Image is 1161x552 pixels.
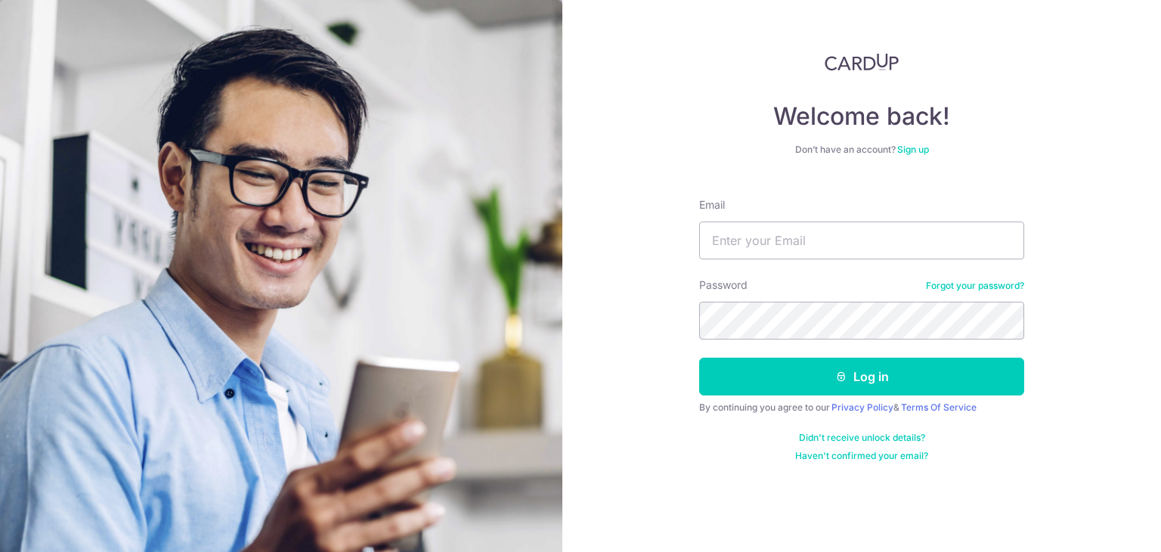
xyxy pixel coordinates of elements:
[699,144,1024,156] div: Don’t have an account?
[926,280,1024,292] a: Forgot your password?
[699,197,725,212] label: Email
[699,402,1024,414] div: By continuing you agree to our &
[699,222,1024,259] input: Enter your Email
[897,144,929,155] a: Sign up
[799,432,925,444] a: Didn't receive unlock details?
[699,358,1024,395] button: Log in
[831,402,893,413] a: Privacy Policy
[901,402,977,413] a: Terms Of Service
[699,278,748,293] label: Password
[699,101,1024,132] h4: Welcome back!
[795,450,928,462] a: Haven't confirmed your email?
[825,53,899,71] img: CardUp Logo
